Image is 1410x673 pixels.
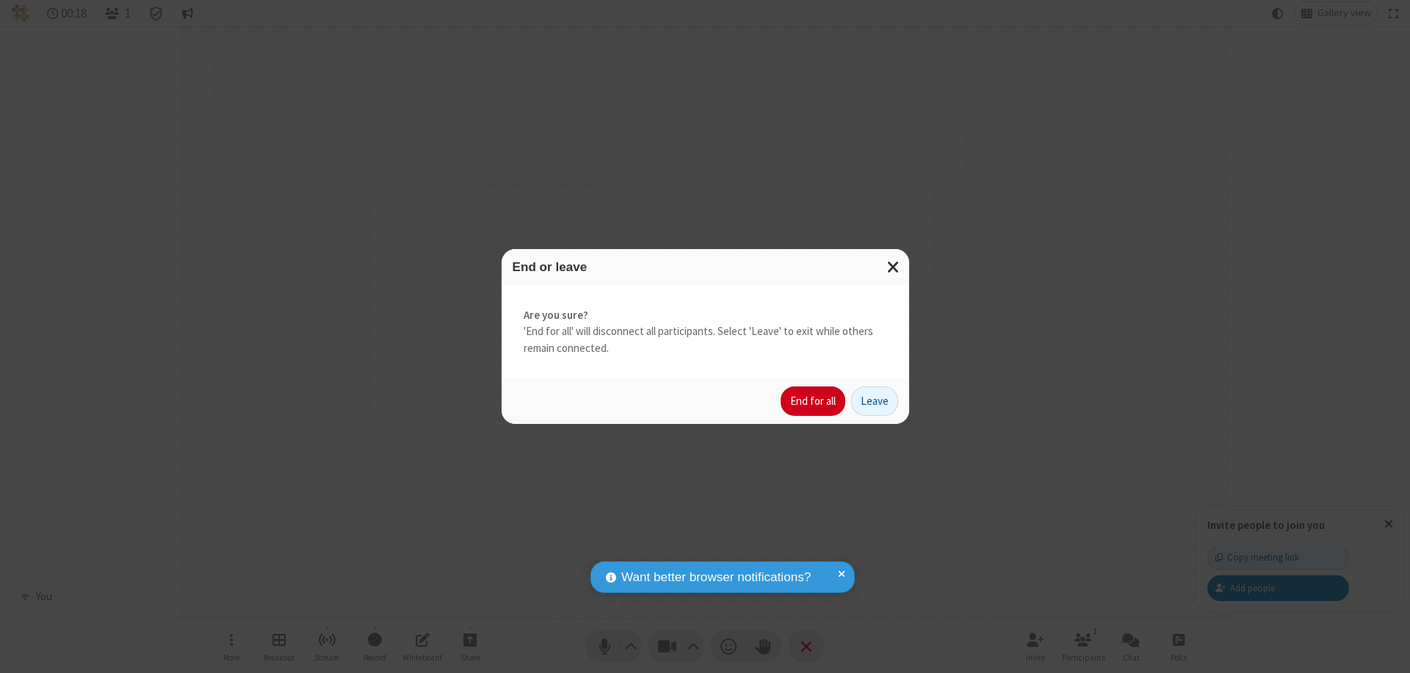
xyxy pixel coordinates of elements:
div: 'End for all' will disconnect all participants. Select 'Leave' to exit while others remain connec... [502,285,909,379]
strong: Are you sure? [524,307,887,324]
button: Close modal [878,249,909,285]
h3: End or leave [513,260,898,274]
button: Leave [851,386,898,416]
button: End for all [781,386,845,416]
span: Want better browser notifications? [621,568,811,587]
